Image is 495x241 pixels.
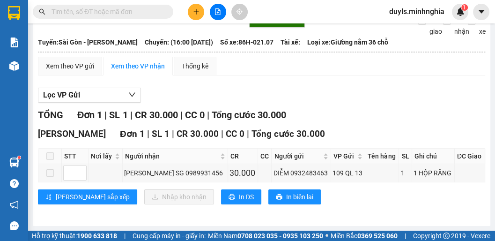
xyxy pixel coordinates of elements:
[400,168,410,178] div: 1
[128,91,136,98] span: down
[426,16,446,37] span: Đã giao
[207,109,209,120] span: |
[273,168,329,178] div: DIỄM 0932483463
[333,151,355,161] span: VP Gửi
[193,8,199,15] span: plus
[221,128,223,139] span: |
[229,166,256,180] div: 30.000
[463,4,466,11] span: 1
[46,61,94,71] div: Xem theo VP gửi
[211,109,286,120] span: Tổng cước 30.000
[133,231,206,241] span: Cung cấp máy in - giấy in:
[247,128,249,139] span: |
[412,149,455,164] th: Ghi chú
[331,164,365,182] td: 109 QL 13
[56,192,130,202] span: [PERSON_NAME] sắp xếp
[251,128,325,139] span: Tổng cước 30.000
[10,179,19,188] span: question-circle
[229,194,235,201] span: printer
[130,109,132,120] span: |
[18,156,21,159] sup: 1
[38,189,137,204] button: sort-ascending[PERSON_NAME] sắp xếp
[382,6,452,17] span: duyls.minhnghia
[38,128,106,139] span: [PERSON_NAME]
[104,109,107,120] span: |
[276,194,282,201] span: printer
[39,8,45,15] span: search
[357,232,398,240] strong: 0369 525 060
[172,128,174,139] span: |
[414,168,453,178] div: 1 HỘP RĂNG
[77,232,117,240] strong: 1900 633 818
[38,109,63,120] span: TỔNG
[451,16,473,37] span: Kho nhận
[214,8,221,15] span: file-add
[477,8,486,16] span: caret-down
[239,192,254,202] span: In DS
[220,37,273,47] span: Số xe: 86H-021.07
[365,149,399,164] th: Tên hàng
[331,231,398,241] span: Miền Bắc
[8,6,20,20] img: logo-vxr
[180,109,182,120] span: |
[182,61,208,71] div: Thống kê
[405,231,406,241] span: |
[185,109,204,120] span: CC 0
[443,233,450,239] span: copyright
[9,38,19,47] img: solution-icon
[399,149,412,164] th: SL
[111,61,165,71] div: Xem theo VP nhận
[43,89,80,101] span: Lọc VP Gửi
[38,88,141,103] button: Lọc VP Gửi
[221,189,261,204] button: printerIn DS
[228,149,258,164] th: CR
[120,128,145,139] span: Đơn 1
[208,231,323,241] span: Miền Nam
[145,37,213,47] span: Chuyến: (16:00 [DATE])
[456,8,465,16] img: icon-new-feature
[152,128,170,139] span: SL 1
[231,4,248,20] button: aim
[325,234,328,238] span: ⚪️
[9,158,19,167] img: warehouse-icon
[473,4,489,20] button: caret-down
[124,231,126,241] span: |
[455,149,485,164] th: ĐC Giao
[125,151,218,161] span: Người nhận
[281,37,300,47] span: Tài xế:
[258,149,272,164] th: CC
[52,7,162,17] input: Tìm tên, số ĐT hoặc mã đơn
[188,4,204,20] button: plus
[461,4,468,11] sup: 1
[109,109,127,120] span: SL 1
[62,149,89,164] th: STT
[9,61,19,71] img: warehouse-icon
[147,128,149,139] span: |
[236,8,243,15] span: aim
[77,109,102,120] span: Đơn 1
[91,151,113,161] span: Nơi lấy
[226,128,244,139] span: CC 0
[45,194,52,201] span: sort-ascending
[144,189,214,204] button: downloadNhập kho nhận
[134,109,177,120] span: CR 30.000
[268,189,321,204] button: printerIn biên lai
[307,37,388,47] span: Loại xe: Giường nằm 36 chỗ
[237,232,323,240] strong: 0708 023 035 - 0935 103 250
[32,231,117,241] span: Hỗ trợ kỹ thuật:
[210,4,226,20] button: file-add
[10,200,19,209] span: notification
[38,38,138,46] b: Tuyến: Sài Gòn - [PERSON_NAME]
[286,192,313,202] span: In biên lai
[332,168,363,178] div: 109 QL 13
[124,168,226,178] div: [PERSON_NAME] SG 0989931456
[274,151,321,161] span: Người gửi
[177,128,219,139] span: CR 30.000
[10,221,19,230] span: message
